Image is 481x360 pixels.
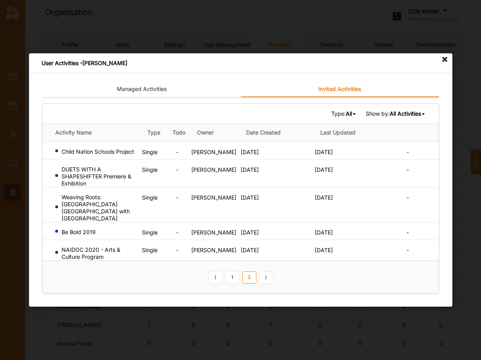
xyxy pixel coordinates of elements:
span: [DATE] [241,194,259,201]
span: Type: [331,110,357,117]
span: Single [142,166,157,173]
span: Single [142,194,157,201]
b: All [345,110,352,117]
span: [DATE] [241,229,259,236]
a: Previous item [208,271,222,284]
a: 1 [225,271,239,284]
a: Managed Activities [42,82,241,97]
span: Single [142,247,157,253]
span: - [176,166,178,173]
th: Owner [191,123,240,142]
div: - [389,166,426,177]
span: [DATE] [315,149,333,155]
span: [DATE] [241,247,259,253]
div: Pagination Navigation [207,270,274,284]
a: 2 [242,271,256,284]
div: User Activities - [PERSON_NAME] [29,53,452,73]
span: [PERSON_NAME] [191,229,236,236]
th: Last Updated [315,123,389,142]
th: Type [142,123,166,142]
div: - [389,194,426,205]
div: DUETS WITH A SHAPESHIFTER Premiere & Exhibition [55,166,138,187]
th: Todo [166,123,191,142]
div: - [389,246,426,257]
span: [DATE] [315,229,333,236]
b: All Activities [389,110,421,117]
span: [DATE] [315,194,333,201]
div: - [389,229,426,240]
span: [PERSON_NAME] [191,149,236,155]
span: Single [142,229,157,236]
span: [DATE] [241,166,259,173]
span: [PERSON_NAME] [191,166,236,173]
th: Activity Name [43,123,142,142]
span: Single [142,149,157,155]
div: NAIDOC 2020 - Arts & Culture Program [55,246,138,260]
span: - [176,194,178,201]
div: Be Bold 2019 [55,229,138,236]
span: [DATE] [241,149,259,155]
span: - [176,149,178,155]
span: [DATE] [315,247,333,253]
th: Date Created [241,123,315,142]
a: Next item [259,271,273,284]
span: - [176,247,178,253]
span: [PERSON_NAME] [191,247,236,253]
div: Child Nation Schools Project [55,148,138,155]
span: [PERSON_NAME] [191,194,236,201]
div: - [389,148,426,159]
span: Show by: [365,110,426,117]
span: [DATE] [315,166,333,173]
div: Weaving Roots: [GEOGRAPHIC_DATA] [GEOGRAPHIC_DATA] with [GEOGRAPHIC_DATA] [55,194,138,222]
a: Invited Activities [241,82,439,97]
span: - [176,229,178,236]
